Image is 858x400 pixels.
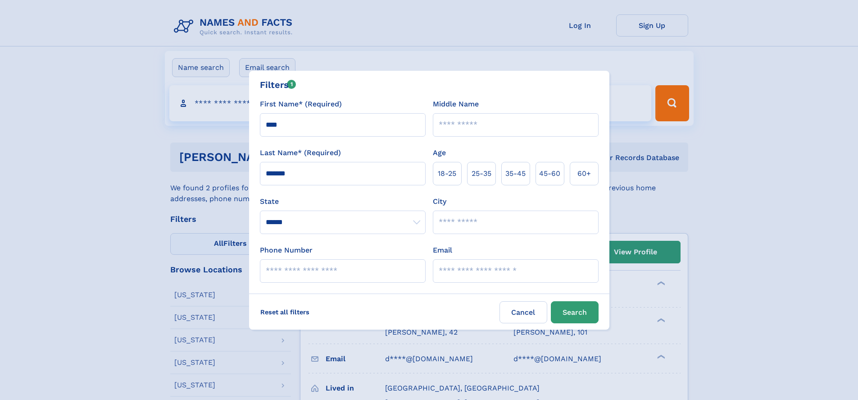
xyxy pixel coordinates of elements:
label: State [260,196,426,207]
span: 35‑45 [505,168,526,179]
label: Age [433,147,446,158]
label: Email [433,245,452,256]
label: Middle Name [433,99,479,110]
label: Cancel [499,301,547,323]
label: Phone Number [260,245,313,256]
label: Reset all filters [254,301,315,323]
label: First Name* (Required) [260,99,342,110]
span: 25‑35 [472,168,491,179]
label: Last Name* (Required) [260,147,341,158]
span: 45‑60 [539,168,560,179]
div: Filters [260,78,296,92]
span: 18‑25 [438,168,456,179]
button: Search [551,301,599,323]
span: 60+ [577,168,591,179]
label: City [433,196,446,207]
